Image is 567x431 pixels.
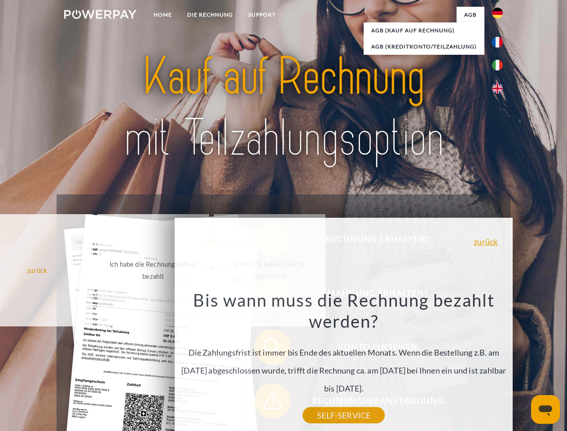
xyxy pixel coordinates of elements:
a: AGB (Kauf auf Rechnung) [364,22,484,39]
h3: Bis wann muss die Rechnung bezahlt werden? [180,289,508,332]
img: it [492,60,503,70]
img: en [492,83,503,94]
a: zurück [474,237,497,246]
img: title-powerpay_de.svg [86,43,481,172]
img: logo-powerpay-white.svg [64,10,136,19]
a: SELF-SERVICE [303,407,385,423]
div: Die Zahlungsfrist ist immer bis Ende des aktuellen Monats. Wenn die Bestellung z.B. am [DATE] abg... [180,289,508,415]
a: agb [457,7,484,23]
div: Ich habe die Rechnung bereits bezahlt [103,258,204,282]
a: SUPPORT [241,7,283,23]
a: AGB (Kreditkonto/Teilzahlung) [364,39,484,55]
a: DIE RECHNUNG [180,7,241,23]
img: fr [492,37,503,48]
a: Home [146,7,180,23]
img: de [492,8,503,18]
iframe: Schaltfläche zum Öffnen des Messaging-Fensters [531,395,560,424]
